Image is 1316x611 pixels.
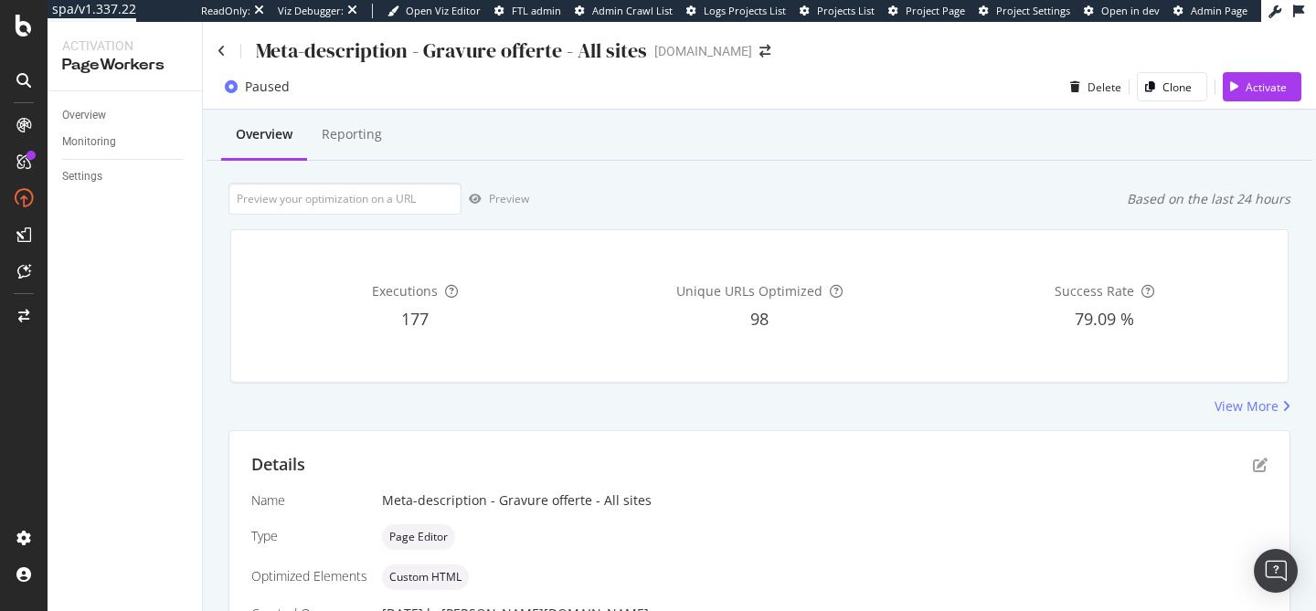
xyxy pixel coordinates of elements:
div: Activate [1246,79,1287,95]
a: Settings [62,167,189,186]
span: Admin Crawl List [592,4,673,17]
div: pen-to-square [1253,458,1268,472]
span: Open Viz Editor [406,4,481,17]
span: 177 [401,308,429,330]
div: Activation [62,37,187,55]
div: neutral label [382,524,455,550]
div: Type [251,527,367,545]
div: Clone [1162,79,1192,95]
div: Meta-description - Gravure offerte - All sites [382,491,1268,510]
div: ReadOnly: [201,4,250,18]
div: Delete [1088,79,1121,95]
a: Logs Projects List [686,4,786,18]
a: Open Viz Editor [387,4,481,18]
span: Project Page [906,4,965,17]
span: Success Rate [1055,282,1134,300]
span: 98 [750,308,769,330]
span: Open in dev [1101,4,1160,17]
span: Executions [372,282,438,300]
div: Based on the last 24 hours [1127,190,1290,208]
div: View More [1215,397,1279,416]
span: Projects List [817,4,875,17]
a: View More [1215,397,1290,416]
div: Paused [245,78,290,96]
span: FTL admin [512,4,561,17]
span: Unique URLs Optimized [676,282,822,300]
button: Activate [1223,72,1301,101]
div: neutral label [382,564,469,590]
div: Overview [236,125,292,143]
div: Name [251,491,367,510]
a: Admin Crawl List [575,4,673,18]
div: Details [251,453,305,477]
div: Optimized Elements [251,567,367,585]
div: Settings [62,167,102,186]
div: arrow-right-arrow-left [759,45,770,58]
button: Preview [462,184,529,214]
a: Projects List [800,4,875,18]
a: Project Settings [979,4,1070,18]
div: Overview [62,106,106,125]
div: Open Intercom Messenger [1254,549,1298,593]
div: Preview [489,191,529,206]
div: Reporting [322,125,382,143]
span: Admin Page [1191,4,1247,17]
div: Meta-description - Gravure offerte - All sites [256,37,647,65]
a: Admin Page [1173,4,1247,18]
a: Overview [62,106,189,125]
a: Click to go back [218,45,226,58]
button: Clone [1137,72,1207,101]
span: Project Settings [996,4,1070,17]
a: Open in dev [1084,4,1160,18]
span: 79.09 % [1075,308,1134,330]
div: PageWorkers [62,55,187,76]
a: Project Page [888,4,965,18]
a: FTL admin [494,4,561,18]
span: Logs Projects List [704,4,786,17]
a: Monitoring [62,132,189,152]
span: Page Editor [389,532,448,543]
div: [DOMAIN_NAME] [654,42,752,60]
span: Custom HTML [389,572,462,583]
div: Viz Debugger: [278,4,344,18]
button: Delete [1063,72,1121,101]
input: Preview your optimization on a URL [228,183,462,215]
div: Monitoring [62,132,116,152]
